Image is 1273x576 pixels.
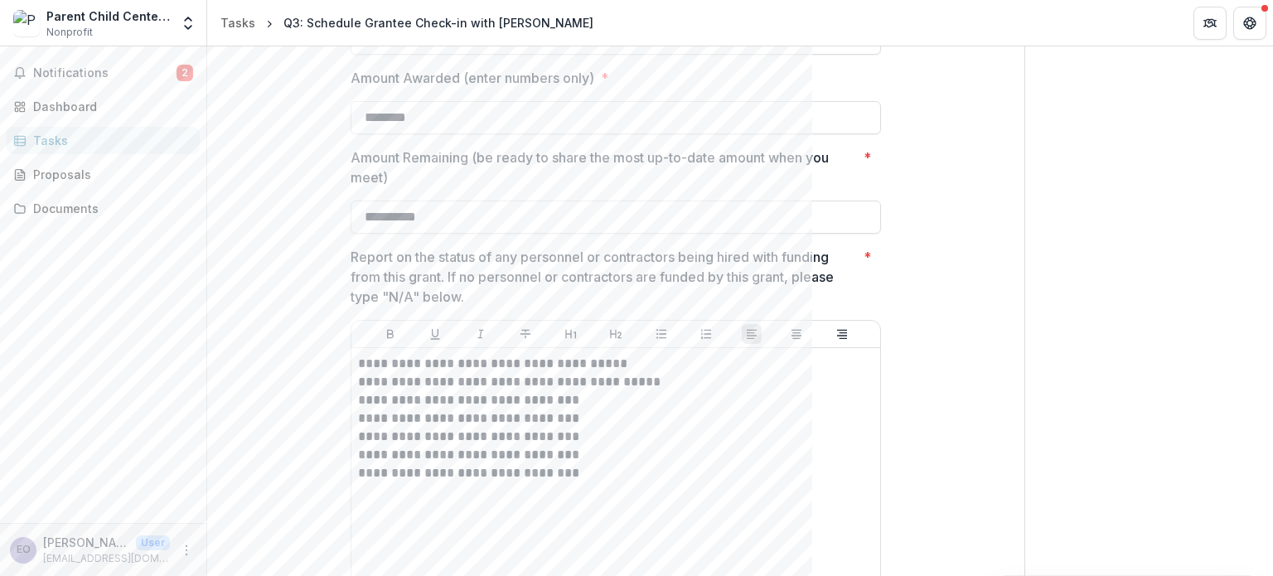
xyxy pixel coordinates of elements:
a: Documents [7,195,200,222]
p: Report on the status of any personnel or contractors being hired with funding from this grant. If... [351,247,857,307]
span: Nonprofit [46,25,93,40]
div: Parent Child Center of Tulsa Inc [46,7,170,25]
button: More [177,540,196,560]
div: Tasks [220,14,255,31]
a: Tasks [7,127,200,154]
nav: breadcrumb [214,11,600,35]
div: Documents [33,200,186,217]
a: Dashboard [7,93,200,120]
button: Bold [380,324,400,344]
a: Tasks [214,11,262,35]
button: Align Center [787,324,806,344]
button: Open entity switcher [177,7,200,40]
button: Get Help [1233,7,1266,40]
span: 2 [177,65,193,81]
p: User [136,535,170,550]
button: Bullet List [651,324,671,344]
button: Heading 1 [561,324,581,344]
button: Align Left [742,324,762,344]
button: Partners [1193,7,1227,40]
div: Tasks [33,132,186,149]
p: Amount Awarded (enter numbers only) [351,68,594,88]
p: Amount Remaining (be ready to share the most up-to-date amount when you meet) [351,148,857,187]
div: Dashboard [33,98,186,115]
button: Align Right [832,324,852,344]
img: Parent Child Center of Tulsa Inc [13,10,40,36]
button: Underline [425,324,445,344]
span: Notifications [33,66,177,80]
a: Proposals [7,161,200,188]
div: Proposals [33,166,186,183]
button: Ordered List [696,324,716,344]
button: Heading 2 [606,324,626,344]
div: Q3: Schedule Grantee Check-in with [PERSON_NAME] [283,14,593,31]
p: [PERSON_NAME] [43,534,129,551]
div: Emily Orr [17,545,31,555]
p: [EMAIL_ADDRESS][DOMAIN_NAME] [43,551,170,566]
button: Notifications2 [7,60,200,86]
button: Italicize [471,324,491,344]
button: Strike [515,324,535,344]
